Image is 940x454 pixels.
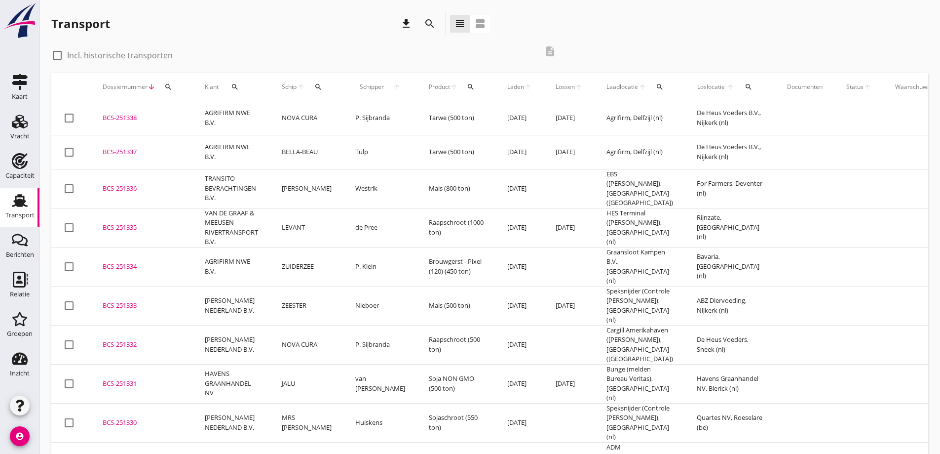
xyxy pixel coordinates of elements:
div: BCS-251333 [103,301,181,311]
span: Schipper [355,83,388,91]
div: Relatie [10,291,30,297]
i: search [231,83,239,91]
td: Speksnijder (Controle [PERSON_NAME]), [GEOGRAPHIC_DATA] (nl) [595,403,685,442]
i: search [314,83,322,91]
td: P. Sijbranda [343,101,417,135]
div: BCS-251336 [103,184,181,194]
td: [DATE] [495,403,544,442]
td: AGRIFIRM NWE B.V. [193,101,270,135]
span: Laden [507,83,524,91]
i: arrow_upward [575,83,583,91]
td: [PERSON_NAME] NEDERLAND B.V. [193,286,270,325]
i: arrow_upward [450,83,458,91]
td: NOVA CURA [270,101,343,135]
td: HES Terminal ([PERSON_NAME]), [GEOGRAPHIC_DATA] (nl) [595,208,685,247]
td: P. Sijbranda [343,325,417,364]
td: [DATE] [495,169,544,208]
td: Westrik [343,169,417,208]
td: Cargill Amerikahaven ([PERSON_NAME]), [GEOGRAPHIC_DATA] ([GEOGRAPHIC_DATA]) [595,325,685,364]
i: arrow_upward [864,83,871,91]
span: Product [429,83,450,91]
td: [DATE] [495,364,544,403]
div: Transport [5,212,35,218]
div: BCS-251337 [103,147,181,157]
div: Kaart [12,93,28,100]
td: [PERSON_NAME] NEDERLAND B.V. [193,403,270,442]
td: [DATE] [544,286,595,325]
div: Berichten [6,251,34,258]
i: search [164,83,172,91]
td: [DATE] [495,325,544,364]
td: Sojaschroot (550 ton) [417,403,495,442]
td: BELLA-BEAU [270,135,343,169]
td: TRANSITO BEVRACHTINGEN B.V. [193,169,270,208]
i: view_agenda [474,18,486,30]
td: Agrifirm, Delfzijl (nl) [595,135,685,169]
td: EBS ([PERSON_NAME]), [GEOGRAPHIC_DATA] ([GEOGRAPHIC_DATA]) [595,169,685,208]
span: Lossen [556,83,575,91]
td: Huiskens [343,403,417,442]
i: account_circle [10,426,30,446]
div: BCS-251335 [103,223,181,233]
td: Brouwgerst - Pixel (120) (450 ton) [417,247,495,286]
i: search [424,18,436,30]
span: Dossiernummer [103,83,148,91]
td: LEVANT [270,208,343,247]
td: De Heus Voeders B.V., Nijkerk (nl) [685,101,775,135]
td: Bavaria, [GEOGRAPHIC_DATA] (nl) [685,247,775,286]
div: Inzicht [10,370,30,376]
i: arrow_upward [388,83,405,91]
td: [DATE] [495,208,544,247]
td: JALU [270,364,343,403]
td: [DATE] [495,286,544,325]
span: Laadlocatie [606,83,639,91]
i: arrow_upward [639,83,647,91]
td: Tarwe (500 ton) [417,135,495,169]
td: Mais (800 ton) [417,169,495,208]
div: BCS-251332 [103,340,181,350]
label: Incl. historische transporten [67,50,173,60]
td: De Heus Voeders, Sneek (nl) [685,325,775,364]
td: Rijnzate, [GEOGRAPHIC_DATA] (nl) [685,208,775,247]
td: de Pree [343,208,417,247]
td: Tulp [343,135,417,169]
i: view_headline [454,18,466,30]
td: AGRIFIRM NWE B.V. [193,247,270,286]
div: BCS-251334 [103,262,181,272]
span: Loslocatie [697,83,726,91]
td: [DATE] [495,101,544,135]
td: De Heus Voeders B.V., Nijkerk (nl) [685,135,775,169]
td: Soja NON GMO (500 ton) [417,364,495,403]
td: For Farmers, Deventer (nl) [685,169,775,208]
i: search [656,83,664,91]
div: Vracht [10,133,30,139]
i: arrow_upward [524,83,532,91]
span: Schip [282,83,297,91]
i: arrow_upward [726,83,735,91]
td: ZUIDERZEE [270,247,343,286]
img: logo-small.a267ee39.svg [2,2,38,39]
td: Raapschroot (1000 ton) [417,208,495,247]
div: Documenten [787,83,823,91]
td: [DATE] [544,101,595,135]
td: Bunge (melden Bureau Veritas), [GEOGRAPHIC_DATA] (nl) [595,364,685,403]
td: P. Klein [343,247,417,286]
td: [DATE] [495,135,544,169]
i: search [467,83,475,91]
td: Graansloot Kampen B.V., [GEOGRAPHIC_DATA] (nl) [595,247,685,286]
td: Raapschroot (500 ton) [417,325,495,364]
td: HAVENS GRAANHANDEL NV [193,364,270,403]
div: Klant [205,75,258,99]
div: Transport [51,16,110,32]
td: Nieboer [343,286,417,325]
div: BCS-251338 [103,113,181,123]
td: VAN DE GRAAF & MEEUSEN RIVERTRANSPORT B.V. [193,208,270,247]
td: van [PERSON_NAME] [343,364,417,403]
td: Agrifirm, Delfzijl (nl) [595,101,685,135]
div: BCS-251331 [103,379,181,389]
div: Capaciteit [5,172,35,179]
div: BCS-251330 [103,418,181,428]
td: NOVA CURA [270,325,343,364]
td: [DATE] [544,135,595,169]
i: arrow_downward [148,83,155,91]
